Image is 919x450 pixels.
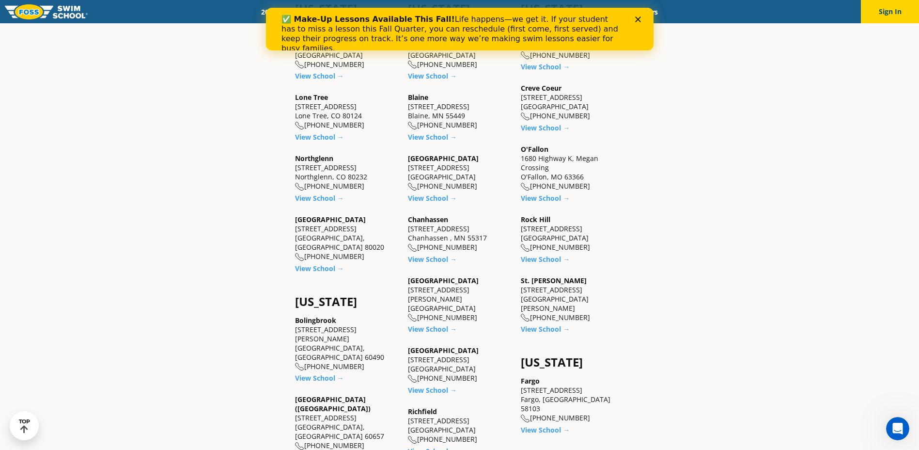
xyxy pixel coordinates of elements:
iframe: Intercom live chat banner [266,8,654,50]
div: [STREET_ADDRESS] Chanhassen , MN 55317 [PHONE_NUMBER] [408,215,511,252]
div: [STREET_ADDRESS] Fargo, [GEOGRAPHIC_DATA] 58103 [PHONE_NUMBER] [521,376,624,423]
a: View School → [295,132,344,142]
img: location-phone-o-icon.svg [408,244,417,252]
a: View School → [408,132,457,142]
a: 2025 Calendar [253,7,313,16]
b: ✅ Make-Up Lessons Available This Fall! [16,7,189,16]
img: location-phone-o-icon.svg [521,51,530,60]
div: Close [369,9,379,15]
img: location-phone-o-icon.svg [521,112,530,121]
img: location-phone-o-icon.svg [521,183,530,191]
div: [STREET_ADDRESS] Blaine, MN 55449 [PHONE_NUMBER] [408,93,511,130]
div: [STREET_ADDRESS] [GEOGRAPHIC_DATA] [PHONE_NUMBER] [521,83,624,121]
a: Northglenn [295,154,333,163]
img: location-phone-o-icon.svg [295,122,304,130]
div: [STREET_ADDRESS][PERSON_NAME] [GEOGRAPHIC_DATA] [PHONE_NUMBER] [408,276,511,322]
a: View School → [408,193,457,203]
a: View School → [521,62,570,71]
a: Swim Like [PERSON_NAME] [493,7,596,16]
a: Chanhassen [408,215,448,224]
img: location-phone-o-icon.svg [408,314,417,322]
a: Fargo [521,376,540,386]
iframe: Intercom live chat [886,417,909,440]
img: location-phone-o-icon.svg [295,363,304,371]
a: View School → [521,425,570,434]
a: Bolingbrook [295,316,336,325]
img: location-phone-o-icon.svg [521,415,530,423]
a: View School → [295,373,344,383]
div: [STREET_ADDRESS] Lone Tree, CO 80124 [PHONE_NUMBER] [295,93,398,130]
a: View School → [408,255,457,264]
div: [STREET_ADDRESS] [GEOGRAPHIC_DATA] [PHONE_NUMBER] [408,346,511,383]
a: [GEOGRAPHIC_DATA] [408,276,479,285]
img: location-phone-o-icon.svg [295,61,304,69]
a: View School → [295,193,344,203]
a: Schools [313,7,354,16]
img: location-phone-o-icon.svg [408,375,417,383]
a: View School → [521,193,570,203]
a: View School → [408,386,457,395]
a: View School → [521,324,570,334]
a: About FOSS [439,7,493,16]
div: [STREET_ADDRESS] [GEOGRAPHIC_DATA] [PHONE_NUMBER] [521,215,624,252]
a: St. [PERSON_NAME] [521,276,587,285]
a: [GEOGRAPHIC_DATA] [408,154,479,163]
a: Swim Path® Program [354,7,439,16]
img: location-phone-o-icon.svg [408,183,417,191]
div: [STREET_ADDRESS] [GEOGRAPHIC_DATA][PERSON_NAME] [PHONE_NUMBER] [521,276,624,322]
a: View School → [408,71,457,80]
div: Life happens—we get it. If your student has to miss a lesson this Fall Quarter, you can reschedul... [16,7,357,46]
div: [STREET_ADDRESS][PERSON_NAME] [GEOGRAPHIC_DATA], [GEOGRAPHIC_DATA] 60490 [PHONE_NUMBER] [295,316,398,371]
h4: [US_STATE] [295,295,398,308]
img: location-phone-o-icon.svg [408,122,417,130]
img: location-phone-o-icon.svg [295,183,304,191]
a: View School → [408,324,457,334]
img: location-phone-o-icon.svg [408,61,417,69]
img: location-phone-o-icon.svg [408,436,417,444]
h4: [US_STATE] [521,355,624,369]
img: location-phone-o-icon.svg [521,244,530,252]
a: View School → [521,123,570,132]
div: TOP [19,418,30,434]
img: FOSS Swim School Logo [5,4,88,19]
a: View School → [295,264,344,273]
a: View School → [295,71,344,80]
div: 1680 Highway K, Megan Crossing O'Fallon, MO 63366 [PHONE_NUMBER] [521,145,624,191]
a: [GEOGRAPHIC_DATA] [408,346,479,355]
a: Blaine [408,93,428,102]
a: View School → [521,255,570,264]
a: Creve Coeur [521,83,561,93]
img: location-phone-o-icon.svg [295,253,304,261]
a: [GEOGRAPHIC_DATA] [295,215,366,224]
div: [STREET_ADDRESS] Northglenn, CO 80232 [PHONE_NUMBER] [295,154,398,191]
img: location-phone-o-icon.svg [521,314,530,322]
div: [STREET_ADDRESS] [GEOGRAPHIC_DATA] [PHONE_NUMBER] [408,407,511,444]
div: [STREET_ADDRESS] [GEOGRAPHIC_DATA], [GEOGRAPHIC_DATA] 80020 [PHONE_NUMBER] [295,215,398,261]
a: Blog [595,7,626,16]
a: Richfield [408,407,437,416]
a: [GEOGRAPHIC_DATA] ([GEOGRAPHIC_DATA]) [295,395,371,413]
a: O'Fallon [521,145,548,154]
div: [STREET_ADDRESS] [GEOGRAPHIC_DATA] [PHONE_NUMBER] [408,154,511,191]
a: Rock Hill [521,215,550,224]
a: Careers [626,7,666,16]
a: Lone Tree [295,93,328,102]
